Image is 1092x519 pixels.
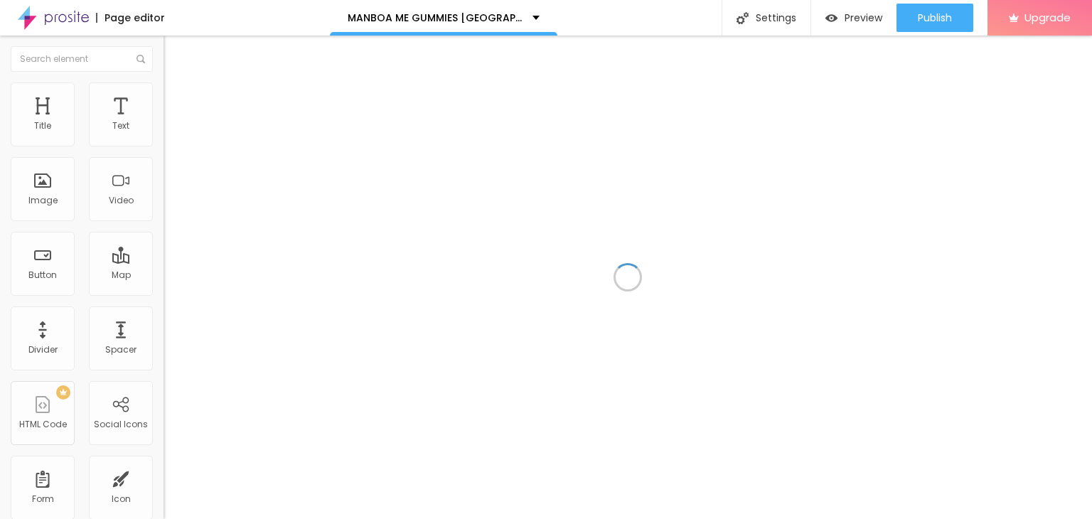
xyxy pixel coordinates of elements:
div: Social Icons [94,419,148,429]
div: Form [32,494,54,504]
span: Publish [918,12,952,23]
div: Image [28,196,58,205]
span: Preview [845,12,882,23]
span: Upgrade [1024,11,1071,23]
div: Divider [28,345,58,355]
button: Preview [811,4,896,32]
input: Search element [11,46,153,72]
div: Map [112,270,131,280]
button: Publish [896,4,973,32]
div: Text [112,121,129,131]
div: Video [109,196,134,205]
div: Icon [112,494,131,504]
img: view-1.svg [825,12,837,24]
img: Icone [737,12,749,24]
div: Title [34,121,51,131]
p: MANBOA ME GUMMIES [GEOGRAPHIC_DATA]™ REVIEWS FOR 2025!! [348,13,522,23]
img: Icone [136,55,145,63]
div: Page editor [96,13,165,23]
div: HTML Code [19,419,67,429]
div: Spacer [105,345,136,355]
div: Button [28,270,57,280]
